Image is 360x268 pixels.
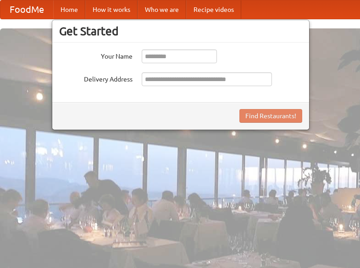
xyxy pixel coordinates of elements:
[239,109,302,123] button: Find Restaurants!
[59,49,133,61] label: Your Name
[53,0,85,19] a: Home
[85,0,138,19] a: How it works
[0,0,53,19] a: FoodMe
[59,72,133,84] label: Delivery Address
[186,0,241,19] a: Recipe videos
[138,0,186,19] a: Who we are
[59,24,302,38] h3: Get Started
